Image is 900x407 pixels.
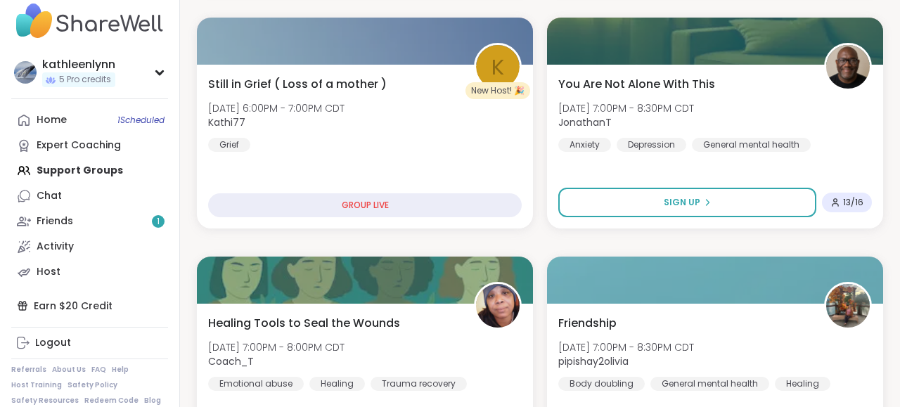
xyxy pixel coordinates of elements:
[37,189,62,203] div: Chat
[664,196,700,209] span: Sign Up
[558,188,816,217] button: Sign Up
[37,113,67,127] div: Home
[11,293,168,318] div: Earn $20 Credit
[558,340,694,354] span: [DATE] 7:00PM - 8:30PM CDT
[208,377,304,391] div: Emotional abuse
[11,396,79,406] a: Safety Resources
[37,138,121,153] div: Expert Coaching
[617,138,686,152] div: Depression
[650,377,769,391] div: General mental health
[208,340,345,354] span: [DATE] 7:00PM - 8:00PM CDT
[52,365,86,375] a: About Us
[117,115,165,126] span: 1 Scheduled
[558,377,645,391] div: Body doubling
[11,108,168,133] a: Home1Scheduled
[843,197,863,208] span: 13 / 16
[826,284,870,328] img: pipishay2olivia
[309,377,365,391] div: Healing
[208,193,522,217] div: GROUP LIVE
[558,76,715,93] span: You Are Not Alone With This
[11,259,168,285] a: Host
[208,101,345,115] span: [DATE] 6:00PM - 7:00PM CDT
[558,315,617,332] span: Friendship
[157,216,160,228] span: 1
[35,336,71,350] div: Logout
[11,365,46,375] a: Referrals
[476,284,520,328] img: Coach_T
[775,377,830,391] div: Healing
[208,138,250,152] div: Grief
[11,183,168,209] a: Chat
[491,51,504,84] span: K
[558,354,629,368] b: pipishay2olivia
[558,101,694,115] span: [DATE] 7:00PM - 8:30PM CDT
[208,76,387,93] span: Still in Grief ( Loss of a mother )
[208,354,254,368] b: Coach_T
[826,45,870,89] img: JonathanT
[465,82,530,99] div: New Host! 🎉
[14,61,37,84] img: kathleenlynn
[37,214,73,228] div: Friends
[558,138,611,152] div: Anxiety
[11,234,168,259] a: Activity
[37,240,74,254] div: Activity
[91,365,106,375] a: FAQ
[371,377,467,391] div: Trauma recovery
[558,115,612,129] b: JonathanT
[11,380,62,390] a: Host Training
[692,138,811,152] div: General mental health
[208,315,400,332] span: Healing Tools to Seal the Wounds
[112,365,129,375] a: Help
[67,380,117,390] a: Safety Policy
[42,57,115,72] div: kathleenlynn
[37,265,60,279] div: Host
[208,115,245,129] b: Kathi77
[144,396,161,406] a: Blog
[84,396,139,406] a: Redeem Code
[11,330,168,356] a: Logout
[59,74,111,86] span: 5 Pro credits
[11,133,168,158] a: Expert Coaching
[11,209,168,234] a: Friends1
